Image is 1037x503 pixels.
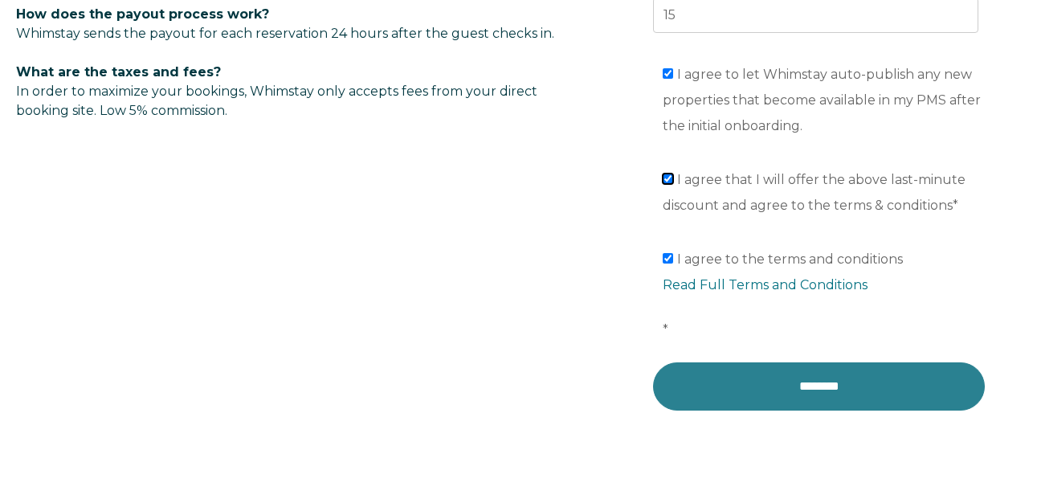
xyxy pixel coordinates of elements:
input: I agree that I will offer the above last-minute discount and agree to the terms & conditions* [663,174,673,184]
span: I agree to the terms and conditions [663,251,988,337]
input: I agree to let Whimstay auto-publish any new properties that become available in my PMS after the... [663,68,673,79]
span: In order to maximize your bookings, Whimstay only accepts fees from your direct booking site. Low... [16,64,537,118]
span: Whimstay sends the payout for each reservation 24 hours after the guest checks in. [16,26,554,41]
span: What are the taxes and fees? [16,64,221,80]
input: I agree to the terms and conditionsRead Full Terms and Conditions* [663,253,673,264]
a: Read Full Terms and Conditions [663,277,868,292]
span: How does the payout process work? [16,6,269,22]
span: I agree that I will offer the above last-minute discount and agree to the terms & conditions [663,172,966,213]
span: I agree to let Whimstay auto-publish any new properties that become available in my PMS after the... [663,67,981,133]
